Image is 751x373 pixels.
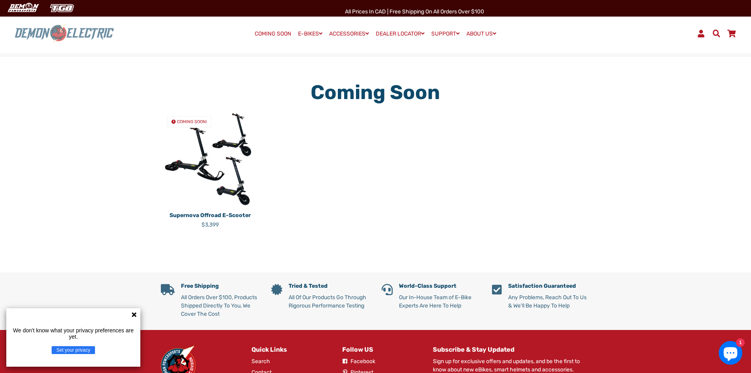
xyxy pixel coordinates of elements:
span: $3,399 [201,221,219,228]
button: Set your privacy [52,346,95,354]
p: We don't know what your privacy preferences are yet. [9,327,137,340]
a: E-BIKES [295,28,325,39]
span: COMING SOON! [177,119,207,124]
a: COMING SOON [252,28,294,39]
a: ACCESSORIES [326,28,372,39]
h5: Satisfaction Guaranteed [508,283,591,290]
p: All Orders Over $100, Products Shipped Directly To You, We Cover The Cost [181,293,259,318]
a: SUPPORT [429,28,462,39]
span: All Prices in CAD | Free shipping on all orders over $100 [345,8,484,15]
img: Demon Electric logo [12,23,117,44]
img: Supernova Offroad E-Scooter [161,110,259,208]
h4: Follow US [342,346,421,353]
h5: Tried & Tested [289,283,370,290]
a: Search [252,357,270,366]
h4: Quick Links [252,346,330,353]
p: Our In-House Team of E-Bike Experts Are Here To Help [399,293,480,310]
p: Supernova Offroad E-Scooter [161,211,259,219]
a: Supernova Offroad E-Scooter $3,399 [161,208,259,229]
p: All Of Our Products Go Through Rigorous Performance Testing [289,293,370,310]
img: TGB Canada [46,2,78,15]
a: ABOUT US [464,28,499,39]
h5: Free Shipping [181,283,259,290]
h5: World-Class Support [399,283,480,290]
p: Any Problems, Reach Out To Us & We'll Be Happy To Help [508,293,591,310]
a: DEALER LOCATOR [373,28,427,39]
img: Demon Electric [4,2,42,15]
inbox-online-store-chat: Shopify online store chat [716,341,745,367]
a: Supernova Offroad E-Scooter COMING SOON! [161,110,259,208]
h1: Coming Soon [234,81,517,104]
a: Facebook [342,357,375,366]
h4: Subscribe & Stay Updated [433,346,591,353]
